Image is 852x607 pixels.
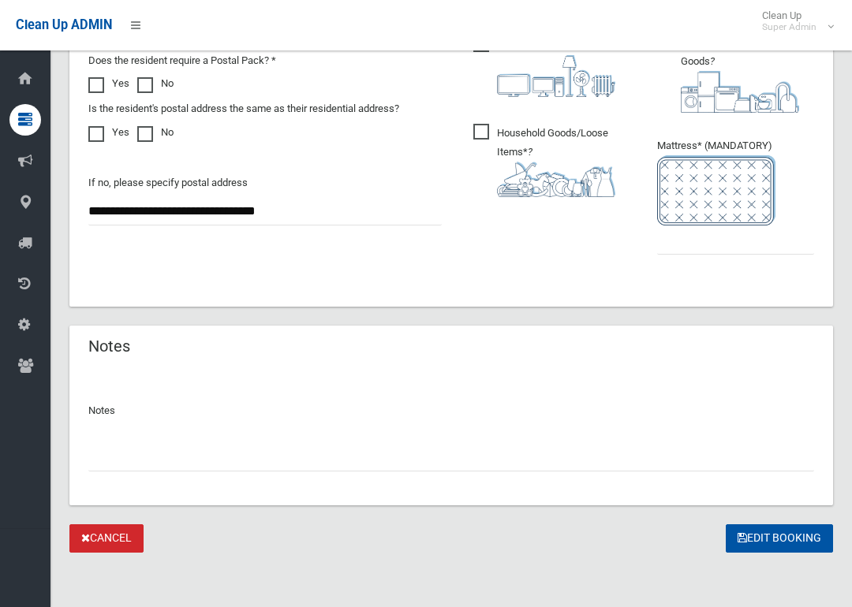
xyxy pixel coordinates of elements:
small: Super Admin [762,21,816,33]
label: No [137,123,174,142]
a: Cancel [69,524,144,553]
i: ? [497,39,615,97]
label: Yes [88,74,129,93]
label: Is the resident's postal address the same as their residential address? [88,99,399,118]
img: e7408bece873d2c1783593a074e5cb2f.png [657,155,775,225]
img: b13cc3517677393f34c0a387616ef184.png [497,162,615,197]
i: ? [681,55,814,113]
span: Electronics [473,36,615,97]
span: Clean Up ADMIN [16,17,112,32]
p: Notes [88,401,814,420]
img: 36c1b0289cb1767239cdd3de9e694f19.png [681,71,799,113]
button: Edit Booking [726,524,833,553]
span: Metal Appliances/White Goods [657,33,814,113]
header: Notes [69,331,149,362]
span: Clean Up [754,9,832,33]
label: Does the resident require a Postal Pack? * [88,51,276,70]
img: 394712a680b73dbc3d2a6a3a7ffe5a07.png [497,55,615,97]
label: If no, please specify postal address [88,173,248,192]
i: ? [497,146,630,197]
label: Yes [88,123,129,142]
span: Mattress* (MANDATORY) [657,140,814,225]
label: No [137,74,174,93]
span: Household Goods/Loose Items* [473,124,630,197]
